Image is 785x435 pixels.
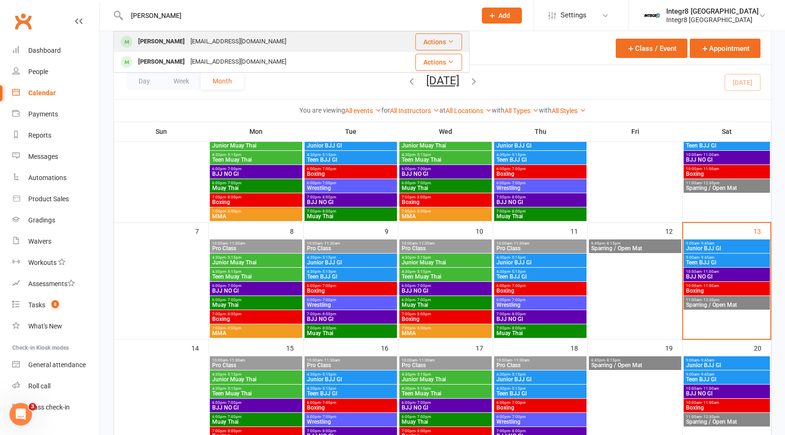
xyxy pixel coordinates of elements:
[686,288,768,294] span: Boxing
[496,312,585,316] span: 7:00pm
[415,372,431,377] span: - 5:15pm
[321,372,336,377] span: - 5:15pm
[496,195,585,199] span: 7:00pm
[29,403,36,410] span: 3
[212,185,300,191] span: Muay Thai
[212,288,300,294] span: BJJ NO GI
[415,284,431,288] span: - 7:00pm
[212,284,300,288] span: 6:00pm
[496,377,585,382] span: Junior BJJ GI
[306,185,395,191] span: Wrestling
[28,301,45,309] div: Tasks
[699,241,714,246] span: - 9:45am
[702,298,719,302] span: - 12:30pm
[12,189,99,210] a: Product Sales
[306,260,395,265] span: Junior BJJ GI
[401,181,490,185] span: 6:00pm
[401,316,490,322] span: Boxing
[322,358,340,362] span: - 11:30am
[226,312,241,316] span: - 8:00pm
[510,153,526,157] span: - 5:15pm
[321,326,336,330] span: - 8:00pm
[12,125,99,146] a: Reports
[28,238,51,245] div: Waivers
[686,181,768,185] span: 11:00am
[212,246,300,251] span: Pro Class
[306,326,395,330] span: 7:00pm
[28,110,58,118] div: Payments
[321,298,336,302] span: - 7:00pm
[496,241,585,246] span: 10:00am
[512,358,529,362] span: - 11:30am
[12,295,99,316] a: Tasks 8
[496,185,585,191] span: Wrestling
[12,61,99,82] a: People
[226,326,241,330] span: - 8:00pm
[226,153,241,157] span: - 5:15pm
[591,358,679,362] span: 6:45pm
[496,199,585,205] span: BJJ NO GI
[28,259,57,266] div: Workouts
[306,209,395,213] span: 7:00pm
[212,241,300,246] span: 10:00am
[665,223,682,238] div: 12
[212,372,300,377] span: 4:30pm
[390,107,439,115] a: All Instructors
[28,403,70,411] div: Class check-in
[212,312,300,316] span: 7:00pm
[306,246,395,251] span: Pro Class
[321,270,336,274] span: - 5:15pm
[496,362,585,368] span: Pro Class
[510,326,526,330] span: - 8:00pm
[415,326,431,330] span: - 8:00pm
[643,6,661,25] img: thumb_image1744271085.png
[754,340,771,355] div: 20
[306,157,395,163] span: Teen BJJ GI
[212,274,300,279] span: Teen Muay Thai
[12,316,99,337] a: What's New
[322,241,340,246] span: - 11:30am
[306,386,395,391] span: 4:30pm
[510,284,526,288] span: - 7:00pm
[28,280,75,287] div: Assessments
[9,403,32,426] iframe: Intercom live chat
[12,376,99,397] a: Roll call
[496,372,585,377] span: 4:30pm
[686,377,768,382] span: Teen BJJ GI
[401,241,490,246] span: 10:00am
[28,174,66,181] div: Automations
[415,270,431,274] span: - 5:15pm
[306,316,395,322] span: BJJ NO GI
[496,274,585,279] span: Teen BJJ GI
[212,195,300,199] span: 7:00pm
[212,270,300,274] span: 4:30pm
[686,185,768,191] span: Sparring / Open Mat
[753,223,770,238] div: 13
[496,246,585,251] span: Pro Class
[591,246,679,251] span: Sparring / Open Mat
[496,298,585,302] span: 6:00pm
[686,241,768,246] span: 9:00am
[476,340,493,355] div: 17
[702,181,719,185] span: - 12:30pm
[127,73,162,90] button: Day
[665,340,682,355] div: 19
[401,270,490,274] span: 4:30pm
[321,195,336,199] span: - 8:00pm
[702,284,719,288] span: - 11:00am
[401,199,490,205] span: Boxing
[510,255,526,260] span: - 5:15pm
[385,223,398,238] div: 9
[539,107,552,114] strong: with
[666,16,759,24] div: Integr8 [GEOGRAPHIC_DATA]
[306,377,395,382] span: Junior BJJ GI
[699,255,714,260] span: - 9:45am
[496,181,585,185] span: 6:00pm
[552,107,586,115] a: All Styles
[504,107,539,115] a: All Types
[12,167,99,189] a: Automations
[605,241,620,246] span: - 8:15pm
[496,143,585,148] span: Junior BJJ GI
[446,107,492,115] a: All Locations
[306,255,395,260] span: 4:30pm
